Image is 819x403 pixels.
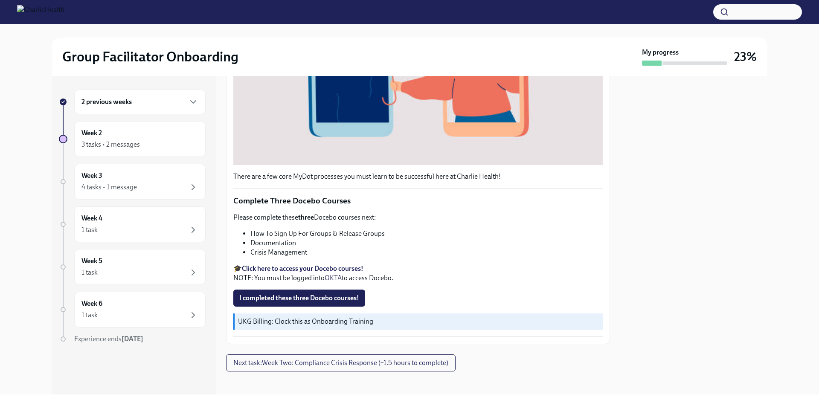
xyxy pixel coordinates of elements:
a: OKTA [325,274,342,282]
p: 🎓 NOTE: You must be logged into to access Docebo. [233,264,603,283]
span: I completed these three Docebo courses! [239,294,359,302]
strong: [DATE] [122,335,143,343]
h6: Week 3 [81,171,102,180]
a: Week 41 task [59,206,206,242]
h6: Week 2 [81,128,102,138]
h6: 2 previous weeks [81,97,132,107]
p: UKG Billing: Clock this as Onboarding Training [238,317,599,326]
strong: three [298,213,314,221]
div: 1 task [81,268,98,277]
a: Week 23 tasks • 2 messages [59,121,206,157]
li: Crisis Management [250,248,603,257]
span: Experience ends [74,335,143,343]
p: Please complete these Docebo courses next: [233,213,603,222]
h2: Group Facilitator Onboarding [62,48,238,65]
li: Documentation [250,238,603,248]
div: 4 tasks • 1 message [81,183,137,192]
button: Next task:Week Two: Compliance Crisis Response (~1.5 hours to complete) [226,354,456,371]
img: CharlieHealth [17,5,64,19]
a: Click here to access your Docebo courses! [242,264,363,273]
div: 2 previous weeks [74,90,206,114]
strong: My progress [642,48,679,57]
button: I completed these three Docebo courses! [233,290,365,307]
li: How To Sign Up For Groups & Release Groups [250,229,603,238]
h3: 23% [734,49,757,64]
h6: Week 4 [81,214,102,223]
p: Complete Three Docebo Courses [233,195,603,206]
h6: Week 5 [81,256,102,266]
a: Week 61 task [59,292,206,328]
div: 3 tasks • 2 messages [81,140,140,149]
p: There are a few core MyDot processes you must learn to be successful here at Charlie Health! [233,172,603,181]
div: 1 task [81,225,98,235]
h6: Week 6 [81,299,102,308]
div: 1 task [81,310,98,320]
span: Next task : Week Two: Compliance Crisis Response (~1.5 hours to complete) [233,359,448,367]
a: Week 51 task [59,249,206,285]
a: Week 34 tasks • 1 message [59,164,206,200]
